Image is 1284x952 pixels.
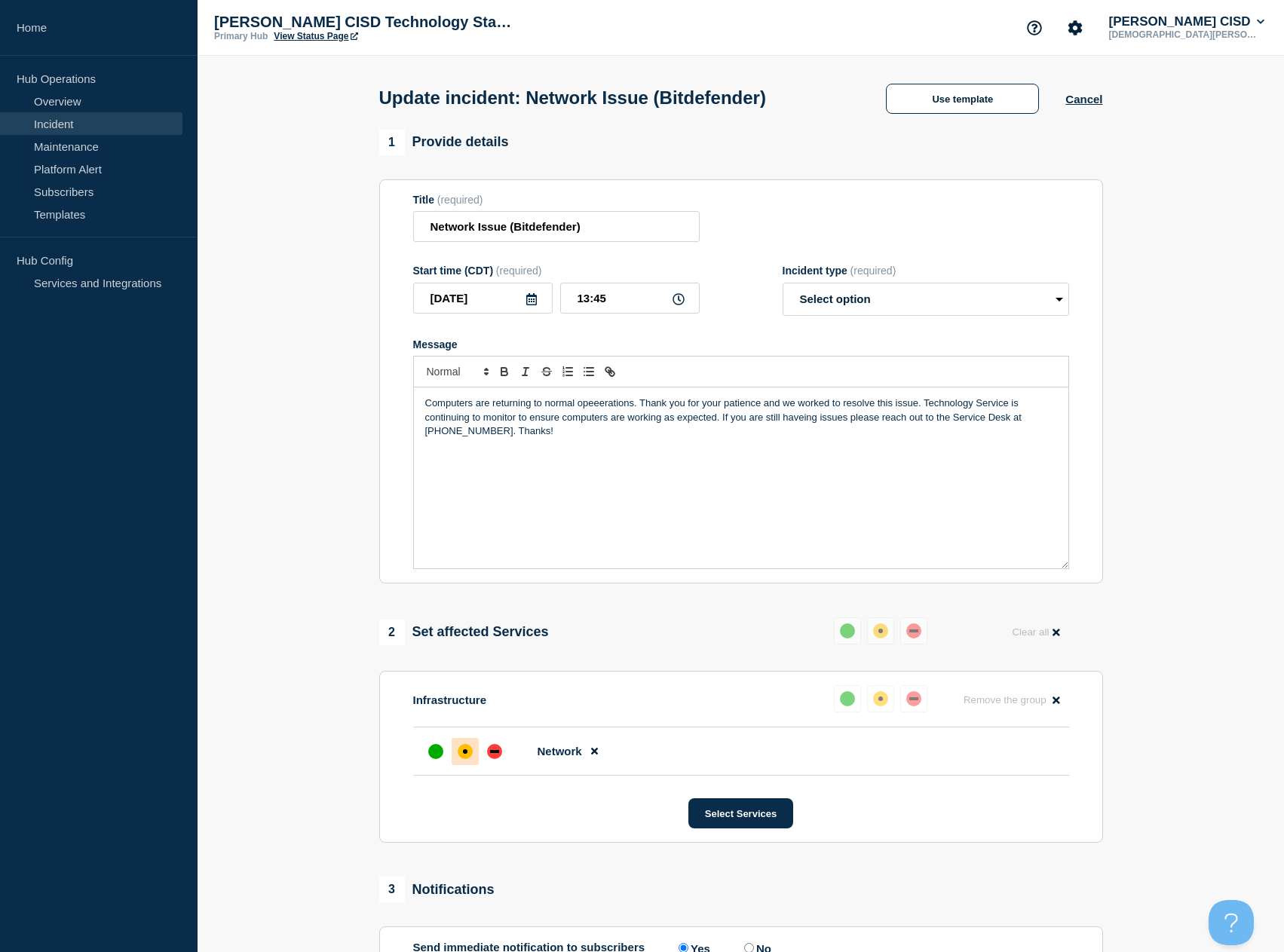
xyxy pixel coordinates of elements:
div: Start time (CDT) [413,265,700,277]
div: Message [413,338,1069,350]
div: Title [413,194,700,206]
span: Network [538,745,582,758]
span: Remove the group [964,694,1047,706]
button: Support [1019,12,1050,44]
p: Primary Hub [214,31,268,41]
button: Toggle link [599,363,621,381]
button: down [900,617,927,644]
button: Account settings [1059,12,1091,44]
span: Font size [420,363,494,381]
div: down [487,744,502,759]
div: up [428,744,443,759]
input: Title [413,211,700,242]
button: affected [867,617,894,644]
span: (required) [437,194,483,206]
span: 2 [379,620,405,645]
div: up [840,623,855,638]
select: Incident type [783,283,1069,316]
button: Use template [886,84,1039,114]
div: up [840,691,855,706]
div: down [906,623,921,638]
button: Toggle italic text [515,363,536,381]
button: affected [867,685,894,712]
h1: Update incident: Network Issue (Bitdefender) [379,87,766,109]
button: Remove the group [955,685,1069,715]
button: Clear all [1003,617,1068,647]
button: Select Services [688,798,793,828]
button: Toggle ordered list [557,363,578,381]
button: up [834,685,861,712]
p: [PERSON_NAME] CISD Technology Status [214,14,516,31]
button: Toggle bulleted list [578,363,599,381]
span: 3 [379,877,405,902]
input: HH:MM [560,283,700,314]
a: View Status Page [274,31,357,41]
p: [DEMOGRAPHIC_DATA][PERSON_NAME] [1106,29,1263,40]
button: Cancel [1065,93,1102,106]
div: Set affected Services [379,620,549,645]
div: Notifications [379,877,495,902]
span: (required) [496,265,542,277]
div: Incident type [783,265,1069,277]
p: Infrastructure [413,693,487,706]
div: affected [873,623,888,638]
p: Computers are returning to normal opeeerations. Thank you for your patience and we worked to reso... [425,396,1057,438]
button: down [900,685,927,712]
div: Provide details [379,130,509,155]
div: down [906,691,921,706]
iframe: Help Scout Beacon - Open [1209,900,1254,945]
button: up [834,617,861,644]
span: 1 [379,130,405,155]
input: YYYY-MM-DD [413,283,553,314]
div: affected [458,744,473,759]
button: Toggle strikethrough text [536,363,557,381]
div: Message [414,387,1068,568]
button: [PERSON_NAME] CISD [1106,14,1267,29]
div: affected [873,691,888,706]
button: Toggle bold text [494,363,515,381]
span: (required) [850,265,896,277]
